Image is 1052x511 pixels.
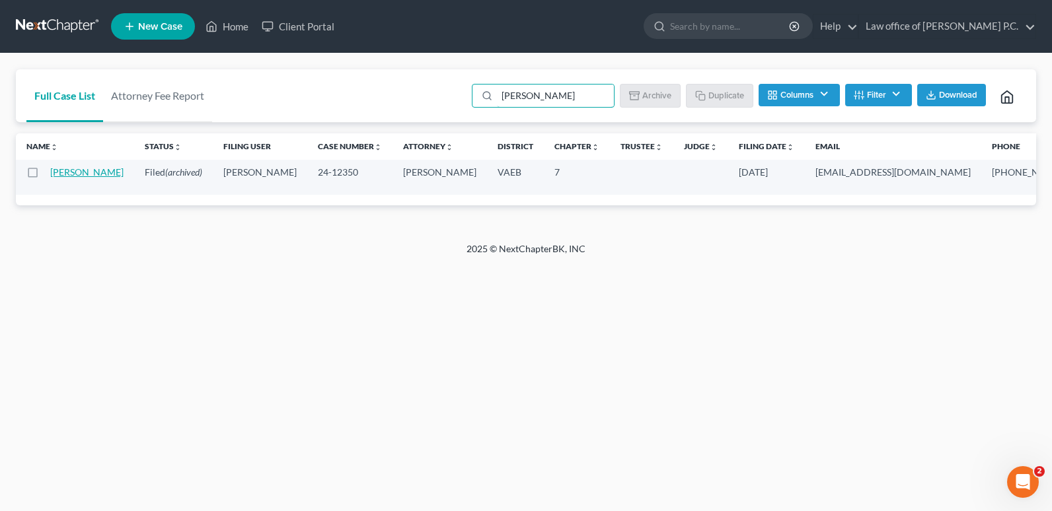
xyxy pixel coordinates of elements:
[393,160,487,195] td: [PERSON_NAME]
[859,15,1035,38] a: Law office of [PERSON_NAME] P.C.
[199,15,255,38] a: Home
[487,160,544,195] td: VAEB
[26,141,58,151] a: Nameunfold_more
[307,160,393,195] td: 24-12350
[815,166,971,179] pre: [EMAIL_ADDRESS][DOMAIN_NAME]
[213,133,307,160] th: Filing User
[487,133,544,160] th: District
[50,143,58,151] i: unfold_more
[739,141,794,151] a: Filing Dateunfold_more
[591,143,599,151] i: unfold_more
[759,84,839,106] button: Columns
[939,90,977,100] span: Download
[213,160,307,195] td: [PERSON_NAME]
[445,143,453,151] i: unfold_more
[145,141,182,151] a: Statusunfold_more
[670,14,791,38] input: Search by name...
[1007,466,1039,498] iframe: Intercom live chat
[845,84,912,106] button: Filter
[138,22,182,32] span: New Case
[103,69,212,122] a: Attorney Fee Report
[786,143,794,151] i: unfold_more
[26,69,103,122] a: Full Case List
[134,160,213,195] td: Filed
[544,160,610,195] td: 7
[728,160,805,195] td: [DATE]
[684,141,718,151] a: Judgeunfold_more
[554,141,599,151] a: Chapterunfold_more
[165,166,202,178] span: (archived)
[497,85,614,107] input: Search by name...
[174,143,182,151] i: unfold_more
[917,84,986,106] button: Download
[813,15,858,38] a: Help
[805,133,981,160] th: Email
[374,143,382,151] i: unfold_more
[50,166,124,178] a: [PERSON_NAME]
[255,15,341,38] a: Client Portal
[620,141,663,151] a: Trusteeunfold_more
[655,143,663,151] i: unfold_more
[403,141,453,151] a: Attorneyunfold_more
[149,242,903,266] div: 2025 © NextChapterBK, INC
[318,141,382,151] a: Case Numberunfold_more
[710,143,718,151] i: unfold_more
[1034,466,1045,477] span: 2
